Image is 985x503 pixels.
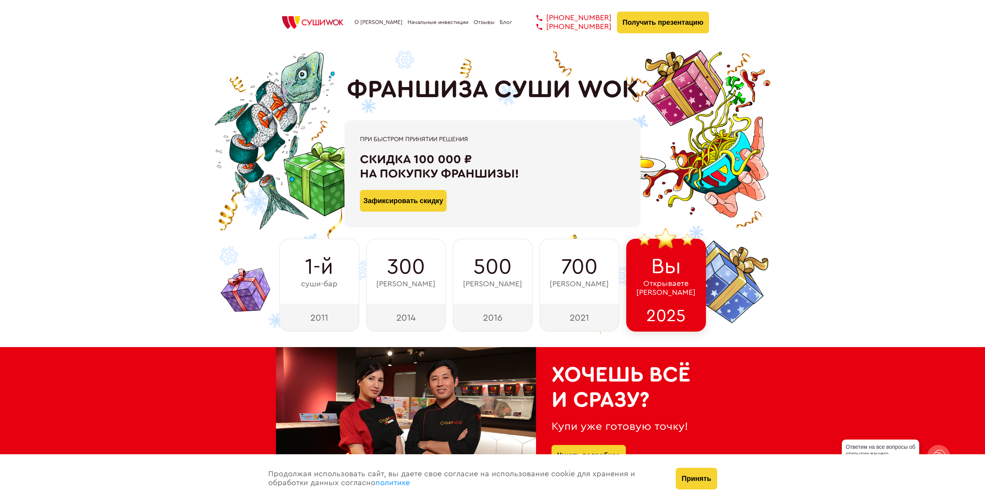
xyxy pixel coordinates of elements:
span: [PERSON_NAME] [376,280,435,289]
button: Зафиксировать скидку [360,190,447,212]
div: При быстром принятии решения [360,136,625,143]
div: 2011 [279,304,359,332]
span: 500 [473,255,512,279]
span: Вы [651,254,681,279]
button: Принять [676,468,717,489]
h1: ФРАНШИЗА СУШИ WOK [347,75,639,104]
div: Скидка 100 000 ₽ на покупку франшизы! [360,152,625,181]
a: Начальные инвестиции [408,19,468,26]
button: Узнать подробнее [552,445,626,467]
div: 2014 [366,304,446,332]
span: [PERSON_NAME] [550,280,609,289]
a: Отзывы [474,19,495,26]
h2: Хочешь всё и сразу? [552,363,694,412]
a: Узнать подробнее [557,445,620,467]
span: 300 [387,255,425,279]
a: политике [375,479,410,487]
div: Ответим на все вопросы об открытии вашего [PERSON_NAME]! [842,440,919,468]
div: 2025 [626,304,706,332]
a: [PHONE_NUMBER] [525,22,612,31]
span: [PERSON_NAME] [463,280,522,289]
span: 700 [561,255,598,279]
div: Продолжая использовать сайт, вы даете свое согласие на использование cookie для хранения и обрабо... [260,454,668,503]
a: Блог [500,19,512,26]
a: О [PERSON_NAME] [355,19,403,26]
a: [PHONE_NUMBER] [525,14,612,22]
span: Открываете [PERSON_NAME] [636,279,695,297]
span: 1-й [305,255,333,279]
div: 2021 [540,304,619,332]
div: Купи уже готовую точку! [552,420,694,433]
span: суши-бар [301,280,337,289]
div: 2016 [453,304,533,332]
button: Получить презентацию [617,12,709,33]
img: СУШИWOK [276,14,349,31]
